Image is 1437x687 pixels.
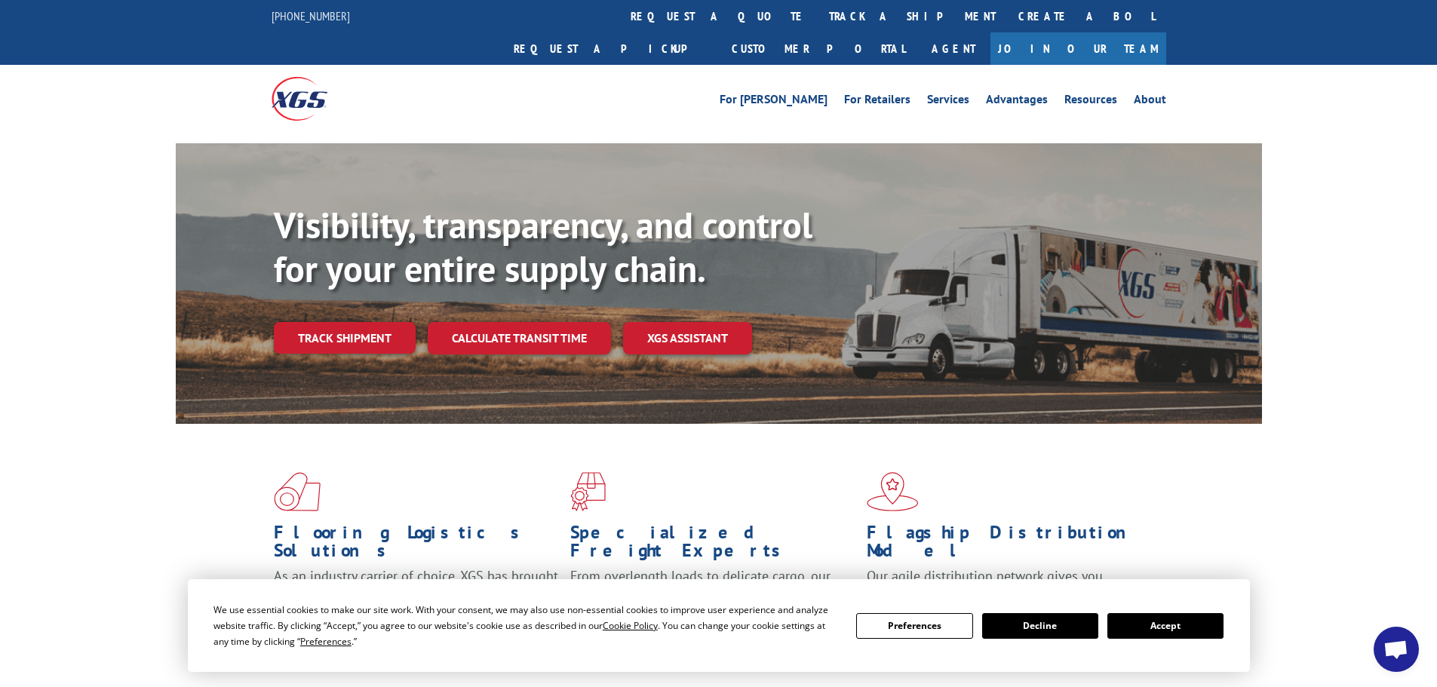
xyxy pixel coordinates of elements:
[570,567,855,634] p: From overlength loads to delicate cargo, our experienced staff knows the best way to move your fr...
[867,523,1152,567] h1: Flagship Distribution Model
[720,32,917,65] a: Customer Portal
[1107,613,1224,639] button: Accept
[274,523,559,567] h1: Flooring Logistics Solutions
[1374,627,1419,672] div: Open chat
[856,613,972,639] button: Preferences
[867,472,919,511] img: xgs-icon-flagship-distribution-model-red
[274,201,812,292] b: Visibility, transparency, and control for your entire supply chain.
[570,472,606,511] img: xgs-icon-focused-on-flooring-red
[274,567,558,621] span: As an industry carrier of choice, XGS has brought innovation and dedication to flooring logistics...
[213,602,838,649] div: We use essential cookies to make our site work. With your consent, we may also use non-essential ...
[188,579,1250,672] div: Cookie Consent Prompt
[300,635,352,648] span: Preferences
[917,32,990,65] a: Agent
[982,613,1098,639] button: Decline
[844,94,910,110] a: For Retailers
[274,472,321,511] img: xgs-icon-total-supply-chain-intelligence-red
[502,32,720,65] a: Request a pickup
[570,523,855,567] h1: Specialized Freight Experts
[867,567,1144,603] span: Our agile distribution network gives you nationwide inventory management on demand.
[986,94,1048,110] a: Advantages
[1064,94,1117,110] a: Resources
[720,94,828,110] a: For [PERSON_NAME]
[990,32,1166,65] a: Join Our Team
[428,322,611,354] a: Calculate transit time
[603,619,658,632] span: Cookie Policy
[272,8,350,23] a: [PHONE_NUMBER]
[623,322,752,354] a: XGS ASSISTANT
[927,94,969,110] a: Services
[274,322,416,354] a: Track shipment
[1134,94,1166,110] a: About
